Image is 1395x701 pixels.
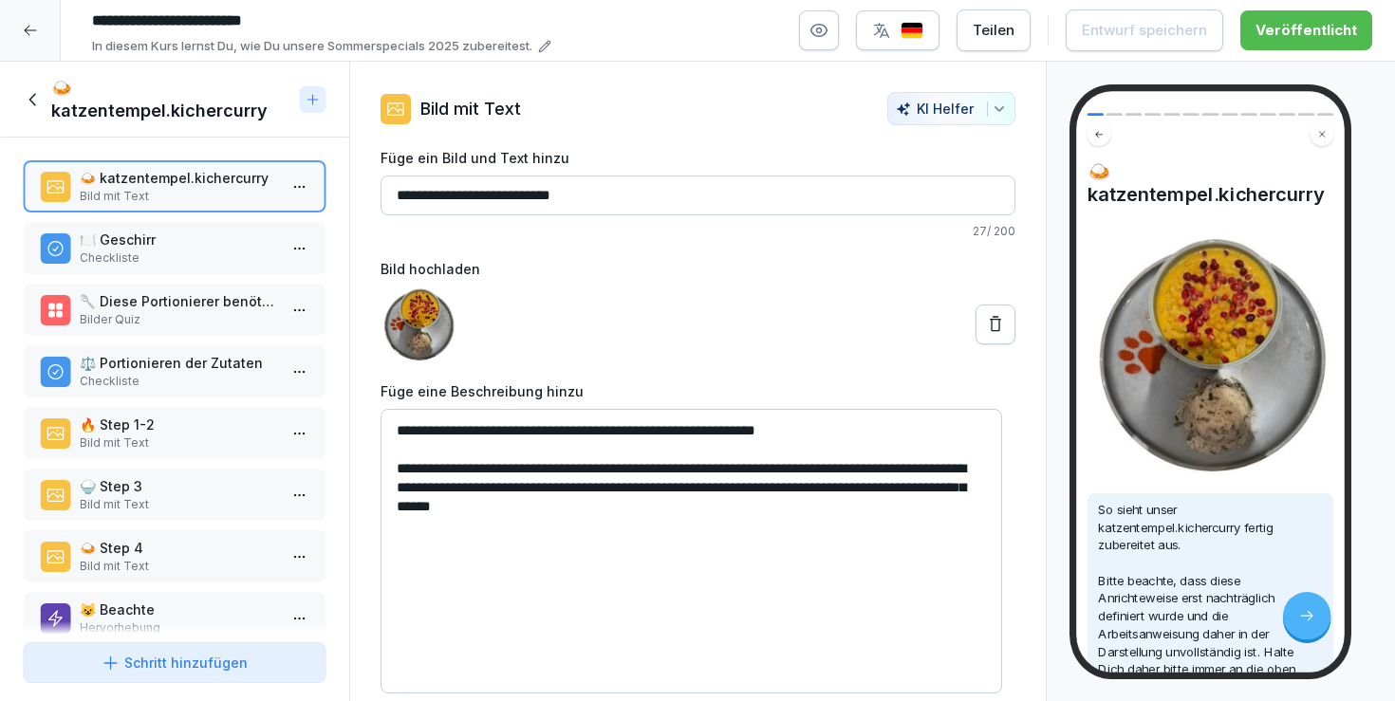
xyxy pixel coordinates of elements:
p: Hervorhebung [80,619,277,636]
label: Bild hochladen [381,259,1015,279]
div: 🍽️ GeschirrCheckliste [23,222,326,274]
p: Bild mit Text [420,96,521,121]
p: 27 / 200 [381,223,1015,240]
div: 🍛 Step 4Bild mit Text [23,530,326,582]
p: Checkliste [80,249,277,267]
div: Veröffentlicht [1255,20,1357,41]
div: Teilen [973,20,1014,41]
img: de.svg [901,22,923,40]
img: Bild und Text Vorschau [1087,231,1333,478]
h4: 🍛 katzentempel.kichercurry [1087,159,1333,206]
p: Bild mit Text [80,558,277,575]
button: Entwurf speichern [1066,9,1223,51]
div: Schritt hinzufügen [102,653,248,673]
p: 😺 Beachte [80,600,277,619]
p: 🍚 Step 3 [80,476,277,496]
p: 🔥 Step 1-2 [80,415,277,434]
div: 🥄 Diese Portionierer benötigst Du:Bilder Quiz [23,284,326,336]
p: Bild mit Text [80,496,277,513]
div: ⚖️ Portionieren der ZutatenCheckliste [23,345,326,397]
div: 🍚 Step 3Bild mit Text [23,469,326,521]
button: Veröffentlicht [1240,10,1372,50]
div: KI Helfer [896,101,1007,117]
button: KI Helfer [887,92,1015,125]
div: 🔥 Step 1-2Bild mit Text [23,407,326,459]
p: 🍽️ Geschirr [80,230,277,249]
button: Teilen [957,9,1031,51]
label: Füge eine Beschreibung hinzu [381,381,1015,401]
p: 🍛 katzentempel.kichercurry [80,168,277,188]
p: So sieht unser katzentempel.kichercurry fertig zubereitet aus. Bitte beachte, dass diese Anrichte... [1098,501,1323,696]
p: Bild mit Text [80,188,277,205]
label: Füge ein Bild und Text hinzu [381,148,1015,168]
p: 🍛 Step 4 [80,538,277,558]
p: 🥄 Diese Portionierer benötigst Du: [80,291,277,311]
p: Checkliste [80,373,277,390]
p: In diesem Kurs lernst Du, wie Du unsere Sommerspecials 2025 zubereitest. [92,37,532,56]
p: ⚖️ Portionieren der Zutaten [80,353,277,373]
div: 😺 BeachteHervorhebung [23,592,326,644]
div: Entwurf speichern [1082,20,1207,41]
p: Bilder Quiz [80,311,277,328]
div: 🍛 katzentempel.kichercurryBild mit Text [23,160,326,212]
img: k83taxz9836wmgoc9k3zfdc4.png [381,286,456,362]
button: Schritt hinzufügen [23,642,326,683]
p: Bild mit Text [80,434,277,452]
h1: 🍛 katzentempel.kichercurry [51,77,292,122]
